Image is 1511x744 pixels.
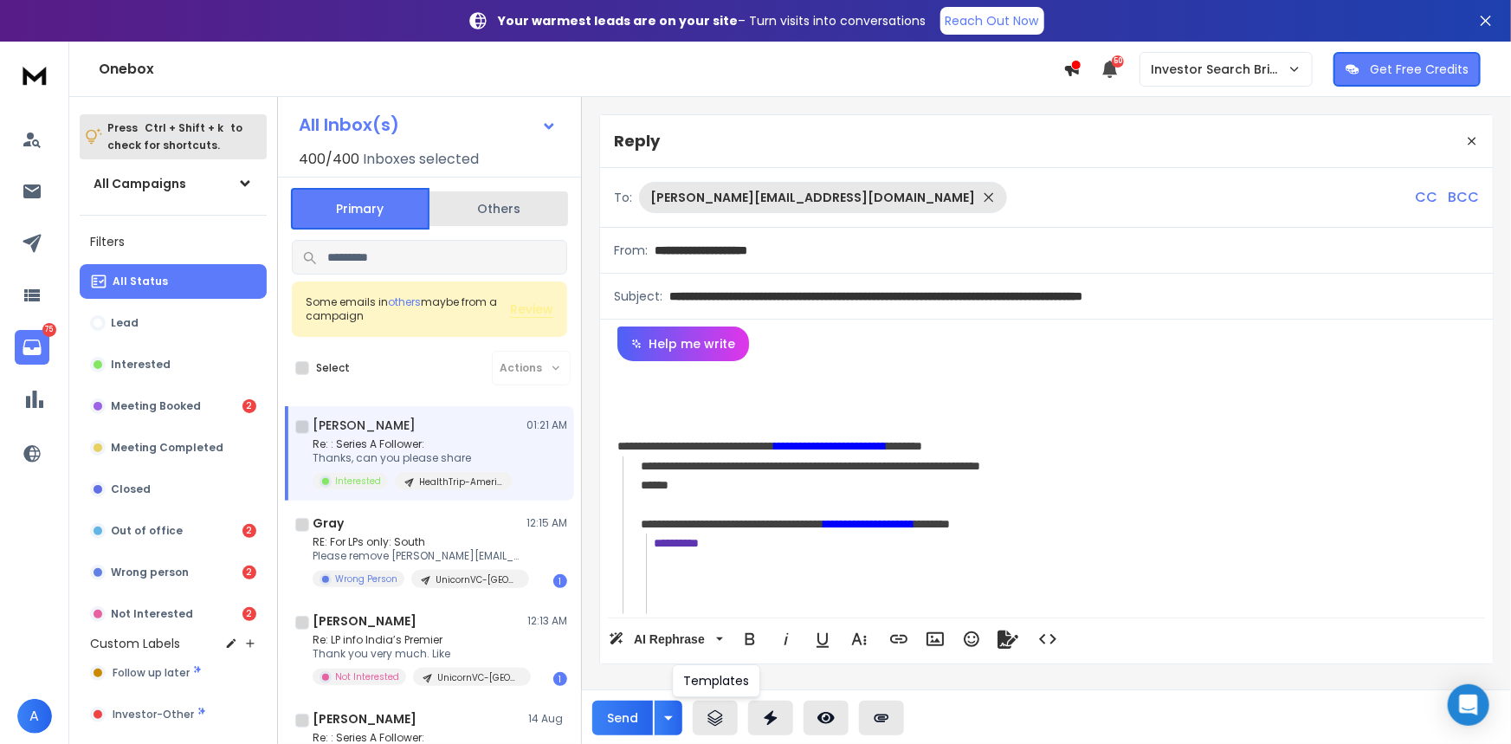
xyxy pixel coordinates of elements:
p: HealthTrip-Americas 3 [419,476,502,488]
button: Italic (Ctrl+I) [770,622,803,657]
button: Meeting Completed [80,430,267,465]
button: Meeting Booked2 [80,389,267,424]
p: Please remove [PERSON_NAME][EMAIL_ADDRESS][PERSON_NAME][DOMAIN_NAME] From your [313,549,520,563]
label: Select [316,361,350,375]
p: Re: LP info India’s Premier [313,633,520,647]
p: Reply [614,129,660,153]
button: Insert Link (Ctrl+K) [882,622,915,657]
h3: Filters [80,230,267,254]
button: All Campaigns [80,166,267,201]
p: Investor Search Brillwood [1151,61,1288,78]
h1: Gray [313,514,344,532]
p: Re: : Series A Follower: [313,437,513,451]
button: Emoticons [955,622,988,657]
p: Interested [335,475,381,488]
h1: Onebox [99,59,1063,80]
p: Out of office [111,524,183,538]
button: Code View [1031,622,1064,657]
p: Meeting Booked [111,399,201,413]
h3: Custom Labels [90,635,180,652]
button: Send [592,701,653,735]
p: CC [1415,187,1437,208]
button: Review [510,301,553,318]
h1: [PERSON_NAME] [313,710,416,728]
p: Not Interested [111,607,193,621]
p: Subject: [614,288,662,305]
button: Get Free Credits [1333,52,1481,87]
button: Lead [80,306,267,340]
div: Open Intercom Messenger [1448,684,1489,726]
p: All Status [113,275,168,288]
p: 75 [42,323,56,337]
p: UnicornVC-[GEOGRAPHIC_DATA] [437,671,520,684]
p: Closed [111,482,151,496]
button: Bold (Ctrl+B) [733,622,766,657]
button: Out of office2 [80,514,267,548]
div: 2 [242,607,256,621]
button: Help me write [617,327,749,361]
button: A [17,699,52,734]
p: Wrong Person [335,573,397,585]
p: Wrong person [111,566,189,579]
div: 2 [242,566,256,579]
span: AI Rephrase [630,632,708,647]
button: Interested [80,347,267,382]
button: Primary [291,188,429,230]
button: Others [429,190,568,228]
strong: Your warmest leads are on your site [499,12,739,29]
p: Interested [111,358,171,372]
button: Follow up later [80,656,267,690]
img: logo [17,59,52,91]
p: From: [614,242,648,259]
h3: Inboxes selected [363,149,479,170]
p: Lead [111,316,139,330]
p: BCC [1448,187,1479,208]
span: others [388,294,421,309]
button: All Inbox(s) [285,107,571,142]
p: 14 Aug [528,712,567,726]
span: Ctrl + Shift + k [142,118,226,138]
p: Not Interested [335,670,399,683]
p: – Turn visits into conversations [499,12,927,29]
p: RE: For LPs only: South [313,535,520,549]
span: 50 [1112,55,1124,68]
a: 75 [15,330,49,365]
p: 12:13 AM [527,614,567,628]
button: Insert Image (Ctrl+P) [919,622,952,657]
p: Reach Out Now [946,12,1039,29]
p: Thanks, can you please share [313,451,513,465]
p: Press to check for shortcuts. [107,120,242,154]
button: AI Rephrase [605,622,726,657]
h1: All Inbox(s) [299,116,399,133]
a: Reach Out Now [940,7,1044,35]
button: Underline (Ctrl+U) [806,622,839,657]
p: [PERSON_NAME][EMAIL_ADDRESS][DOMAIN_NAME] [650,189,975,206]
div: 2 [242,524,256,538]
p: Get Free Credits [1370,61,1469,78]
p: 01:21 AM [526,418,567,432]
span: Follow up later [113,666,190,680]
div: Templates [672,664,760,697]
p: Meeting Completed [111,441,223,455]
button: Not Interested2 [80,597,267,631]
p: To: [614,189,632,206]
button: Closed [80,472,267,507]
button: Signature [991,622,1024,657]
button: Investor-Other [80,697,267,732]
div: 1 [553,672,567,686]
div: 1 [553,574,567,588]
button: More Text [843,622,875,657]
div: 2 [242,399,256,413]
p: UnicornVC-[GEOGRAPHIC_DATA] [436,573,519,586]
p: 12:15 AM [526,516,567,530]
span: 400 / 400 [299,149,359,170]
span: Investor-Other [113,708,194,721]
div: Some emails in maybe from a campaign [306,295,510,323]
h1: All Campaigns [94,175,186,192]
p: Thank you very much. Like [313,647,520,661]
h1: [PERSON_NAME] [313,417,416,434]
button: Wrong person2 [80,555,267,590]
